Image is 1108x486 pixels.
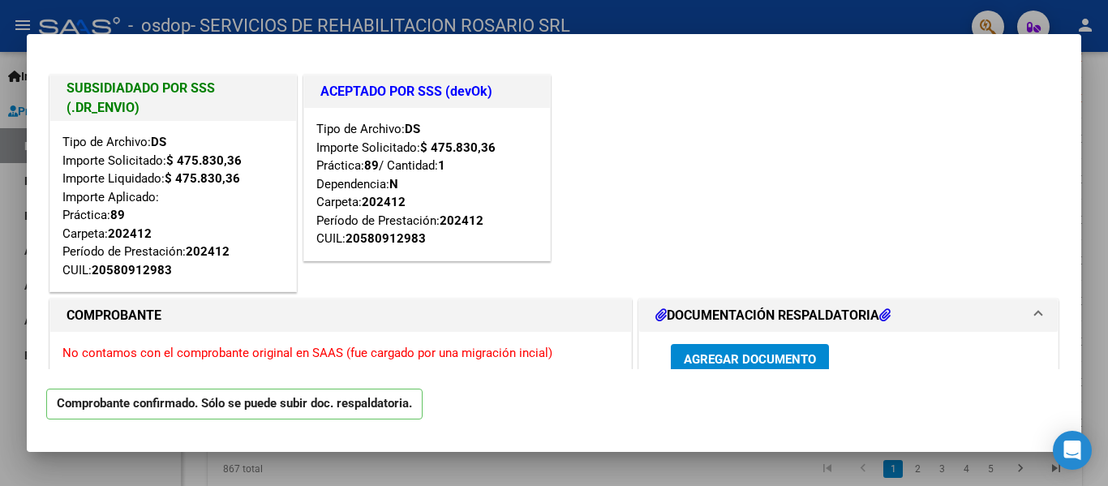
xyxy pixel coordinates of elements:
[108,226,152,241] strong: 202412
[655,306,891,325] h1: DOCUMENTACIÓN RESPALDATORIA
[46,389,423,420] p: Comprobante confirmado. Sólo se puede subir doc. respaldatoria.
[671,344,829,374] button: Agregar Documento
[639,299,1058,332] mat-expansion-panel-header: DOCUMENTACIÓN RESPALDATORIA
[166,153,242,168] strong: $ 475.830,36
[320,82,534,101] h1: ACEPTADO POR SSS (devOk)
[151,135,166,149] strong: DS
[346,230,426,248] div: 20580912983
[67,79,280,118] h1: SUBSIDIADADO POR SSS (.DR_ENVIO)
[1053,431,1092,470] div: Open Intercom Messenger
[438,158,445,173] strong: 1
[420,140,496,155] strong: $ 475.830,36
[440,213,483,228] strong: 202412
[62,346,552,360] span: No contamos con el comprobante original en SAAS (fue cargado por una migración incial)
[92,261,172,280] div: 20580912983
[62,133,284,279] div: Tipo de Archivo: Importe Solicitado: Importe Liquidado: Importe Aplicado: Práctica: Carpeta: Perí...
[405,122,420,136] strong: DS
[110,208,125,222] strong: 89
[67,308,161,323] strong: COMPROBANTE
[684,352,816,367] span: Agregar Documento
[364,158,379,173] strong: 89
[165,171,240,186] strong: $ 475.830,36
[362,195,406,209] strong: 202412
[316,120,538,248] div: Tipo de Archivo: Importe Solicitado: Práctica: / Cantidad: Dependencia: Carpeta: Período de Prest...
[186,244,230,259] strong: 202412
[389,177,398,191] strong: N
